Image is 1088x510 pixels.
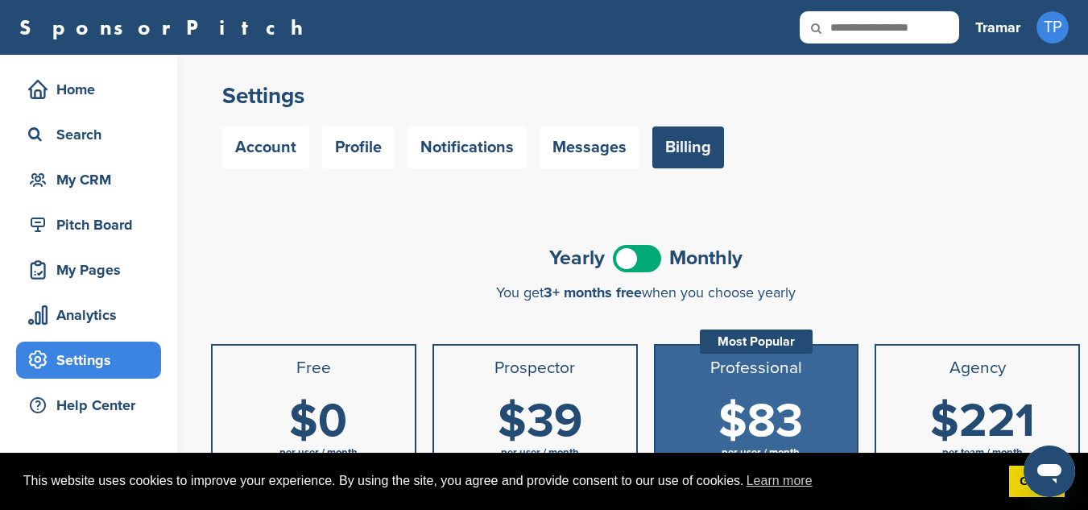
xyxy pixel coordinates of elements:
a: learn more about cookies [744,469,815,493]
a: Home [16,71,161,108]
span: per user / month [279,446,358,459]
span: per user / month [722,446,800,459]
a: Account [222,126,309,168]
h3: Professional [662,359,851,378]
div: Pitch Board [24,210,161,239]
div: My Pages [24,255,161,284]
a: My Pages [16,251,161,288]
span: $39 [498,393,582,450]
a: Settings [16,342,161,379]
span: This website uses cookies to improve your experience. By using the site, you agree and provide co... [23,469,996,493]
a: Messages [540,126,639,168]
span: $0 [289,393,347,450]
a: Search [16,116,161,153]
div: Search [24,120,161,149]
div: You get when you choose yearly [211,284,1080,301]
h3: Agency [883,359,1072,378]
div: My CRM [24,165,161,194]
div: Help Center [24,391,161,420]
a: Notifications [407,126,527,168]
h3: Free [219,359,408,378]
span: Monthly [669,248,743,268]
span: per user / month [501,446,579,459]
a: My CRM [16,161,161,198]
span: TP [1036,11,1069,44]
span: Yearly [549,248,605,268]
span: per team / month [942,446,1023,459]
a: dismiss cookie message [1009,466,1065,498]
h3: Tramar [975,16,1020,39]
div: Settings [24,346,161,375]
h2: Settings [222,81,1069,110]
span: 3+ months free [544,284,642,301]
a: Billing [652,126,724,168]
a: Analytics [16,296,161,334]
a: Help Center [16,387,161,424]
a: Profile [322,126,395,168]
span: $221 [930,393,1035,450]
h3: Prospector [441,359,630,378]
span: $83 [718,393,803,450]
div: Most Popular [700,330,813,354]
iframe: Button to launch messaging window [1024,446,1075,497]
a: Pitch Board [16,206,161,243]
div: Home [24,75,161,104]
a: SponsorPitch [19,17,313,38]
a: Tramar [975,10,1020,45]
div: Analytics [24,301,161,330]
